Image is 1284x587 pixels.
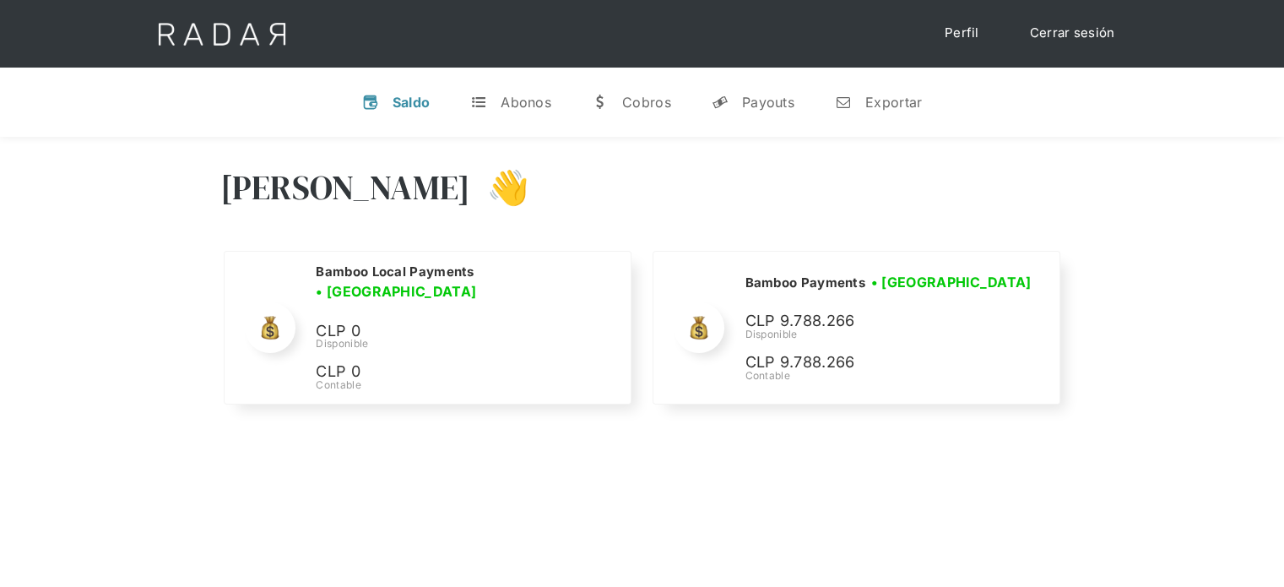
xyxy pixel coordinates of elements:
p: CLP 9.788.266 [745,351,998,375]
div: n [835,94,852,111]
div: t [470,94,487,111]
h3: • [GEOGRAPHIC_DATA] [316,281,476,302]
p: CLP 0 [316,319,569,344]
div: Exportar [865,94,922,111]
div: Abonos [501,94,551,111]
div: Saldo [393,94,431,111]
div: Contable [316,378,609,393]
div: Cobros [622,94,671,111]
div: Payouts [742,94,794,111]
p: CLP 0 [316,360,569,384]
div: y [712,94,729,111]
h2: Bamboo Payments [745,274,865,291]
a: Cerrar sesión [1013,17,1132,50]
div: w [592,94,609,111]
div: Contable [745,368,1037,383]
h2: Bamboo Local Payments [316,264,474,280]
div: Disponible [745,327,1037,342]
a: Perfil [928,17,996,50]
h3: • [GEOGRAPHIC_DATA] [871,272,1032,292]
h3: 👋 [470,166,529,209]
div: Disponible [316,336,609,351]
div: v [362,94,379,111]
p: CLP 9.788.266 [745,309,998,334]
h3: [PERSON_NAME] [220,166,471,209]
